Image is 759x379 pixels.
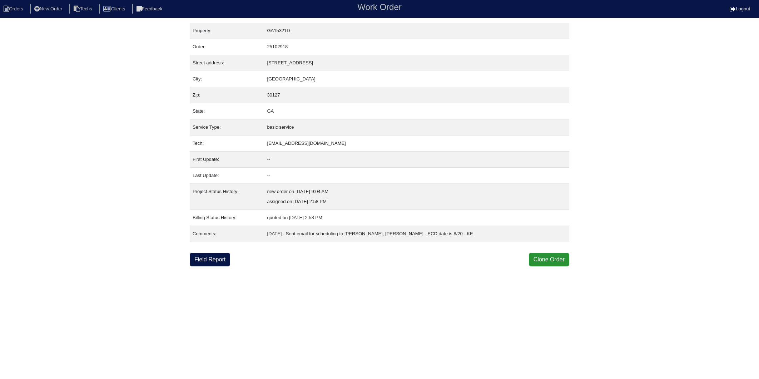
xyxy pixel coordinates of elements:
td: [STREET_ADDRESS] [264,55,569,71]
td: [GEOGRAPHIC_DATA] [264,71,569,87]
li: Techs [69,4,98,14]
td: Project Status History: [190,184,264,210]
td: Property: [190,23,264,39]
div: assigned on [DATE] 2:58 PM [267,197,566,207]
li: Clients [99,4,131,14]
td: Order: [190,39,264,55]
a: Clients [99,6,131,11]
td: -- [264,168,569,184]
li: Feedback [132,4,168,14]
td: Zip: [190,87,264,103]
div: quoted on [DATE] 2:58 PM [267,213,566,223]
a: Field Report [190,253,230,266]
td: Tech: [190,136,264,152]
td: State: [190,103,264,119]
td: [EMAIL_ADDRESS][DOMAIN_NAME] [264,136,569,152]
li: New Order [30,4,68,14]
td: Last Update: [190,168,264,184]
td: Billing Status History: [190,210,264,226]
td: First Update: [190,152,264,168]
td: -- [264,152,569,168]
button: Clone Order [529,253,569,266]
a: Techs [69,6,98,11]
td: GA15321D [264,23,569,39]
td: City: [190,71,264,87]
td: [DATE] - Sent email for scheduling to [PERSON_NAME], [PERSON_NAME] - ECD date is 8/20 - KE [264,226,569,242]
a: New Order [30,6,68,11]
a: Logout [730,6,750,11]
div: new order on [DATE] 9:04 AM [267,187,566,197]
td: GA [264,103,569,119]
td: 30127 [264,87,569,103]
td: Service Type: [190,119,264,136]
td: Comments: [190,226,264,242]
td: Street address: [190,55,264,71]
td: 25102918 [264,39,569,55]
td: basic service [264,119,569,136]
